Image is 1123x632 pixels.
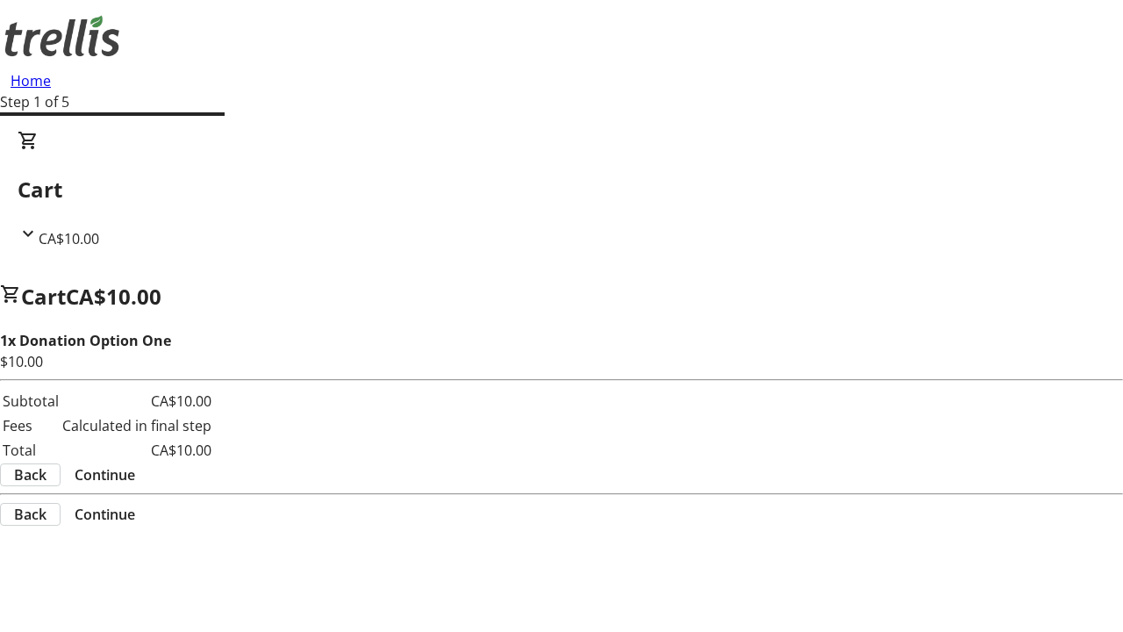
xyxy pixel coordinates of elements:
td: Fees [2,414,60,437]
span: Continue [75,504,135,525]
span: CA$10.00 [66,282,161,311]
span: Back [14,504,46,525]
td: CA$10.00 [61,390,212,413]
span: CA$10.00 [39,229,99,248]
span: Cart [21,282,66,311]
td: CA$10.00 [61,439,212,462]
button: Continue [61,464,149,485]
span: Back [14,464,46,485]
td: Subtotal [2,390,60,413]
td: Calculated in final step [61,414,212,437]
span: Continue [75,464,135,485]
h2: Cart [18,174,1105,205]
div: CartCA$10.00 [18,130,1105,249]
td: Total [2,439,60,462]
button: Continue [61,504,149,525]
